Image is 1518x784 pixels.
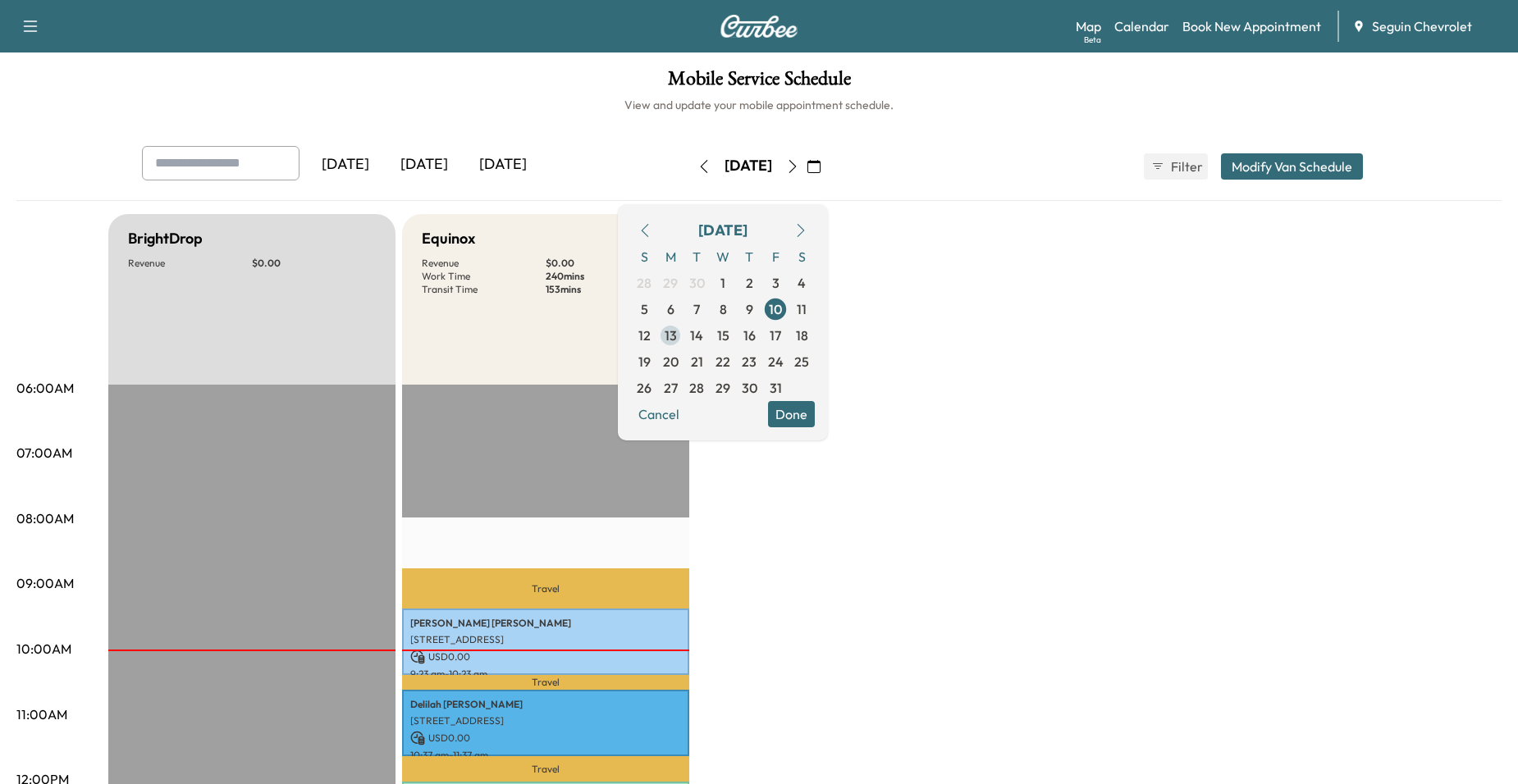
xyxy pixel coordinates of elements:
p: 07:00AM [16,443,72,463]
button: Filter [1144,153,1208,180]
img: Curbee Logo [720,15,798,38]
span: 27 [664,378,678,398]
span: 9 [746,299,753,319]
p: Travel [402,568,689,608]
span: 17 [770,326,781,345]
span: 2 [746,273,753,293]
span: 19 [638,352,651,371]
p: [PERSON_NAME] [PERSON_NAME] [410,617,681,630]
p: USD 0.00 [410,731,681,745]
div: [DATE] [464,146,542,184]
span: 22 [716,352,730,371]
span: 4 [798,273,806,293]
a: Calendar [1114,16,1169,36]
p: 06:00AM [16,378,74,398]
span: 21 [691,352,703,371]
span: 26 [637,378,652,398]
span: 8 [720,299,727,319]
span: T [736,244,762,270]
div: [DATE] [698,219,748,242]
span: 31 [770,378,782,398]
button: Modify Van Schedule [1221,153,1363,180]
span: W [710,244,736,270]
span: 11 [797,299,807,319]
span: M [657,244,684,270]
p: 10:37 am - 11:37 am [410,749,681,762]
p: $ 0.00 [252,257,376,270]
span: 20 [663,352,679,371]
span: 28 [689,378,704,398]
p: Revenue [128,257,252,270]
span: 10 [769,299,782,319]
span: 5 [641,299,648,319]
a: Book New Appointment [1182,16,1321,36]
span: 13 [665,326,677,345]
span: 23 [742,352,757,371]
p: 08:00AM [16,508,74,528]
p: Travel [402,756,689,782]
p: 9:23 am - 10:23 am [410,668,681,681]
span: 1 [720,273,725,293]
p: Travel [402,675,689,691]
p: Work Time [422,270,546,283]
span: 12 [638,326,651,345]
span: T [684,244,710,270]
div: [DATE] [385,146,464,184]
h5: BrightDrop [128,227,203,250]
span: 16 [743,326,756,345]
a: MapBeta [1076,16,1101,36]
div: Beta [1084,34,1101,46]
button: Done [768,401,815,427]
p: 10:00AM [16,639,71,659]
h5: Equinox [422,227,475,250]
p: $ 0.00 [546,257,670,270]
p: [STREET_ADDRESS] [410,714,681,727]
span: S [631,244,657,270]
span: 25 [794,352,809,371]
h1: Mobile Service Schedule [16,69,1502,97]
p: Delilah [PERSON_NAME] [410,698,681,711]
p: Revenue [422,257,546,270]
span: 18 [796,326,808,345]
p: Transit Time [422,283,546,296]
span: 29 [716,378,730,398]
span: 30 [742,378,757,398]
span: Seguin Chevrolet [1372,16,1472,36]
button: Cancel [631,401,687,427]
span: S [789,244,815,270]
h6: View and update your mobile appointment schedule. [16,97,1502,113]
p: [STREET_ADDRESS] [410,633,681,646]
div: [DATE] [306,146,385,184]
p: USD 0.00 [410,650,681,664]
span: 24 [768,352,784,371]
span: 28 [637,273,652,293]
span: 15 [717,326,729,345]
span: Filter [1171,157,1200,176]
p: 240 mins [546,270,670,283]
span: 3 [772,273,780,293]
div: [DATE] [725,156,772,176]
span: F [762,244,789,270]
span: 29 [663,273,678,293]
span: 7 [693,299,700,319]
span: 14 [690,326,703,345]
span: 30 [689,273,705,293]
p: 09:00AM [16,573,74,593]
p: 153 mins [546,283,670,296]
span: 6 [667,299,674,319]
p: 11:00AM [16,704,67,724]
